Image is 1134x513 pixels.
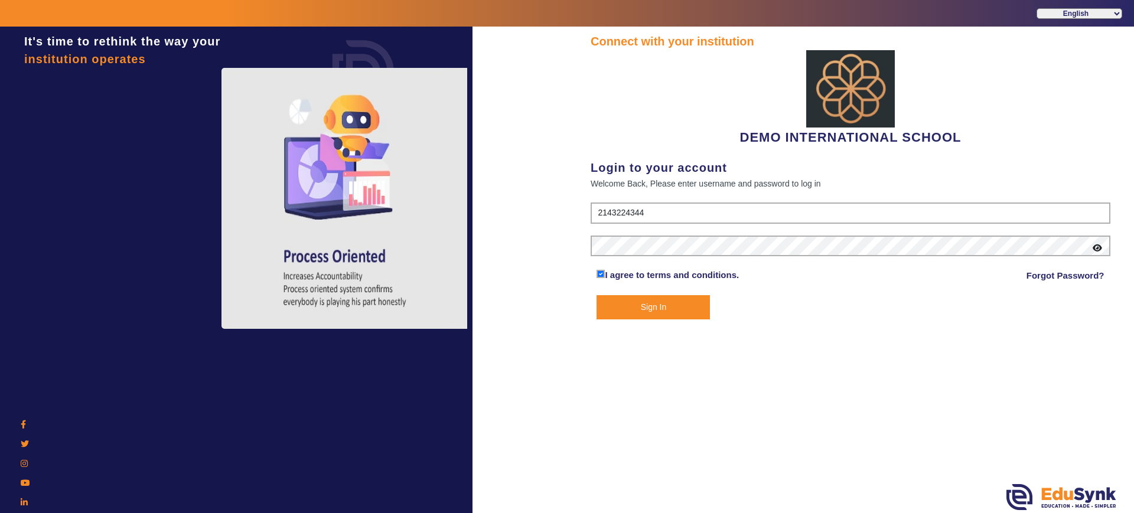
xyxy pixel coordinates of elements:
[319,27,408,115] img: login.png
[591,50,1110,147] div: DEMO INTERNATIONAL SCHOOL
[221,68,470,329] img: login4.png
[1006,484,1116,510] img: edusynk.png
[591,32,1110,50] div: Connect with your institution
[591,202,1110,224] input: User Name
[806,50,895,128] img: abdd4561-dfa5-4bc5-9f22-bd710a8d2831
[591,159,1110,177] div: Login to your account
[605,270,739,280] a: I agree to terms and conditions.
[1027,269,1104,283] a: Forgot Password?
[24,53,146,66] span: institution operates
[24,35,220,48] span: It's time to rethink the way your
[591,177,1110,191] div: Welcome Back, Please enter username and password to log in
[597,295,710,319] button: Sign In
